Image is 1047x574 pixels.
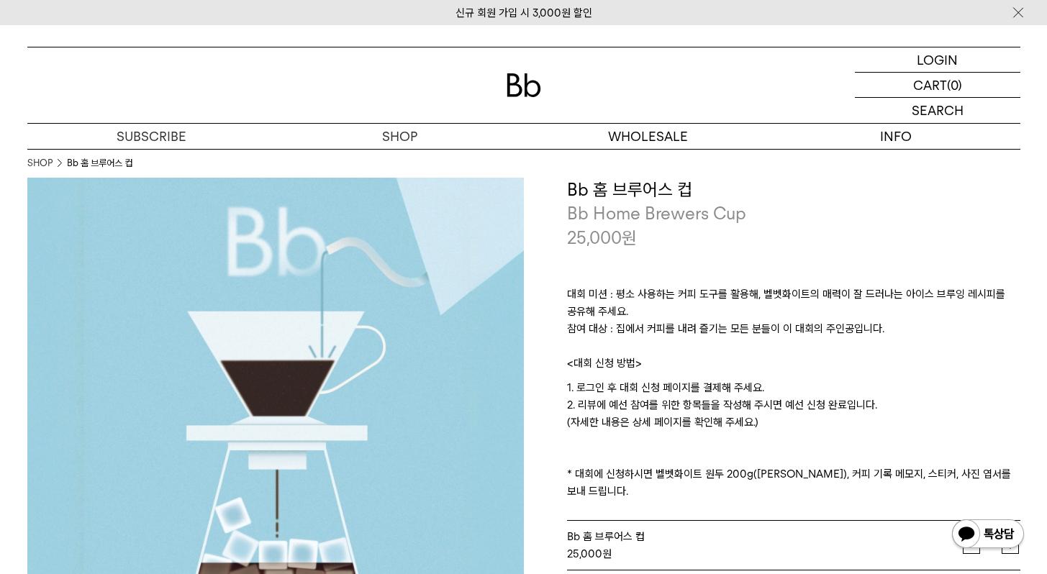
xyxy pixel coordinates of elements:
a: SUBSCRIBE [27,124,276,149]
a: SHOP [27,156,53,170]
p: WHOLESALE [524,124,772,149]
p: (0) [947,73,962,97]
p: 25,000 [567,226,637,250]
p: <대회 신청 방법> [567,355,1020,379]
a: 신규 회원 가입 시 3,000원 할인 [455,6,592,19]
p: SEARCH [912,98,964,123]
p: 1. 로그인 후 대회 신청 페이지를 결제해 주세요. 2. 리뷰에 예선 참여를 위한 항목들을 작성해 주시면 예선 신청 완료입니다. (자세한 내용은 상세 페이지를 확인해 주세요.... [567,379,1020,500]
a: SHOP [276,124,524,149]
img: 로고 [507,73,541,97]
span: 원 [622,227,637,248]
strong: 25,000 [567,547,602,560]
p: CART [913,73,947,97]
a: CART (0) [855,73,1020,98]
div: 원 [567,545,963,562]
h3: Bb 홈 브루어스 컵 [567,178,1020,202]
p: INFO [772,124,1020,149]
li: Bb 홈 브루어스 컵 [67,156,132,170]
a: LOGIN [855,47,1020,73]
p: Bb Home Brewers Cup [567,201,1020,226]
p: LOGIN [917,47,958,72]
img: 카카오톡 채널 1:1 채팅 버튼 [951,518,1025,552]
p: 대회 미션 : 평소 사용하는 커피 도구를 활용해, 벨벳화이트의 매력이 잘 드러나는 아이스 브루잉 레시피를 공유해 주세요. 참여 대상 : 집에서 커피를 내려 즐기는 모든 분들이... [567,286,1020,355]
span: Bb 홈 브루어스 컵 [567,530,645,543]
